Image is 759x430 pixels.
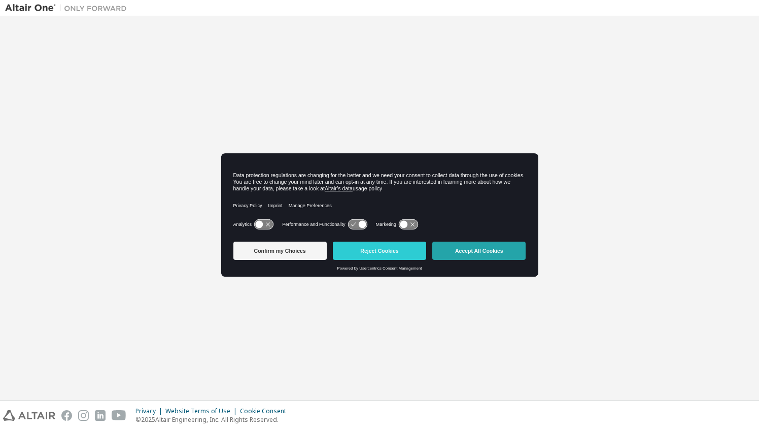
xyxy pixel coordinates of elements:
div: Website Terms of Use [165,407,240,415]
div: Privacy [135,407,165,415]
div: Cookie Consent [240,407,292,415]
img: instagram.svg [78,410,89,421]
img: Altair One [5,3,132,13]
img: facebook.svg [61,410,72,421]
img: linkedin.svg [95,410,106,421]
p: © 2025 Altair Engineering, Inc. All Rights Reserved. [135,415,292,424]
img: youtube.svg [112,410,126,421]
img: altair_logo.svg [3,410,55,421]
